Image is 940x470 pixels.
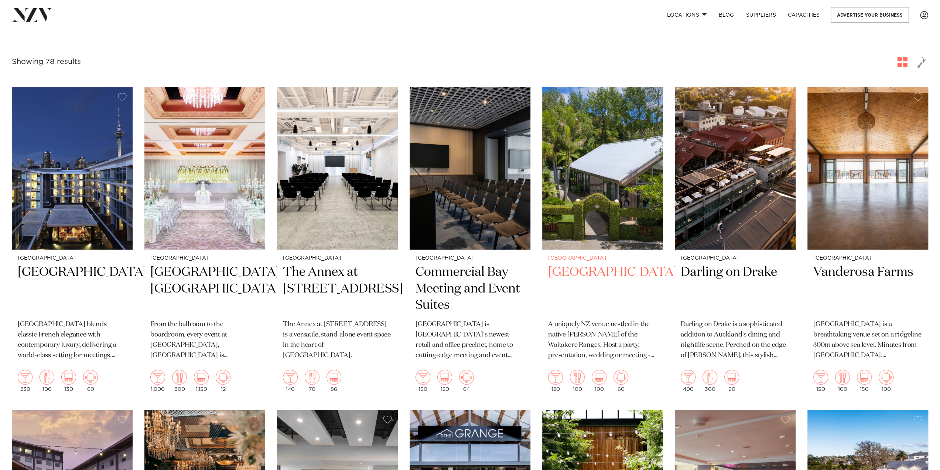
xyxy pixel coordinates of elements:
[548,319,657,361] p: A uniquely NZ venue nestled in the native [PERSON_NAME] of the Waitakere Ranges. Host a party, pr...
[681,319,790,361] p: Darling on Drake is a sophisticated addition to Auckland's dining and nightlife scene. Perched on...
[592,370,606,392] div: 100
[416,370,430,392] div: 150
[782,7,826,23] a: Capacities
[724,370,739,392] div: 90
[12,56,81,68] div: Showing 78 results
[283,370,298,385] img: cocktail.png
[879,370,893,385] img: meeting.png
[570,370,585,392] div: 100
[459,370,474,392] div: 64
[194,370,209,385] img: theatre.png
[416,319,524,361] p: [GEOGRAPHIC_DATA] is [GEOGRAPHIC_DATA]'s newest retail and office precinct, home to cutting-edge ...
[327,370,341,385] img: theatre.png
[681,370,695,392] div: 400
[83,370,98,385] img: meeting.png
[61,370,76,385] img: theatre.png
[548,264,657,314] h2: [GEOGRAPHIC_DATA]
[277,87,398,398] a: [GEOGRAPHIC_DATA] The Annex at [STREET_ADDRESS] The Annex at [STREET_ADDRESS] is a versatile, sta...
[813,370,828,392] div: 150
[18,264,127,314] h2: [GEOGRAPHIC_DATA]
[712,7,740,23] a: BLOG
[831,7,909,23] a: Advertise your business
[18,370,33,392] div: 230
[675,87,796,398] a: Aerial view of Darling on Drake [GEOGRAPHIC_DATA] Darling on Drake Darling on Drake is a sophisti...
[459,370,474,385] img: meeting.png
[681,370,695,385] img: cocktail.png
[613,370,628,392] div: 60
[283,256,392,261] small: [GEOGRAPHIC_DATA]
[857,370,872,385] img: theatre.png
[144,87,265,398] a: [GEOGRAPHIC_DATA] [GEOGRAPHIC_DATA], [GEOGRAPHIC_DATA] From the ballroom to the boardroom, every ...
[12,87,133,398] a: Sofitel Auckland Viaduct Harbour hotel venue [GEOGRAPHIC_DATA] [GEOGRAPHIC_DATA] [GEOGRAPHIC_DATA...
[613,370,628,385] img: meeting.png
[416,370,430,385] img: cocktail.png
[813,370,828,385] img: cocktail.png
[681,264,790,314] h2: Darling on Drake
[592,370,606,385] img: theatre.png
[835,370,850,392] div: 100
[40,370,54,385] img: dining.png
[548,370,563,385] img: cocktail.png
[703,370,717,392] div: 300
[542,87,663,398] a: [GEOGRAPHIC_DATA] [GEOGRAPHIC_DATA] A uniquely NZ venue nestled in the native [PERSON_NAME] of th...
[283,264,392,314] h2: The Annex at [STREET_ADDRESS]
[150,370,165,385] img: cocktail.png
[807,87,928,398] a: [GEOGRAPHIC_DATA] Vanderosa Farms [GEOGRAPHIC_DATA] is a breathtaking venue set on a ridgeline 30...
[283,319,392,361] p: The Annex at [STREET_ADDRESS] is a versatile, stand-alone event space in the heart of [GEOGRAPHIC...
[410,87,530,398] a: [GEOGRAPHIC_DATA] Commercial Bay Meeting and Event Suites [GEOGRAPHIC_DATA] is [GEOGRAPHIC_DATA]'...
[216,370,230,385] img: meeting.png
[813,319,922,361] p: [GEOGRAPHIC_DATA] is a breathtaking venue set on a ridgeline 300m above sea level. Minutes from [...
[83,370,98,392] div: 60
[703,370,717,385] img: dining.png
[18,370,33,385] img: cocktail.png
[150,370,165,392] div: 1,000
[416,264,524,314] h2: Commercial Bay Meeting and Event Suites
[437,370,452,385] img: theatre.png
[857,370,872,392] div: 150
[194,370,209,392] div: 1,150
[416,256,524,261] small: [GEOGRAPHIC_DATA]
[12,87,133,250] img: Sofitel Auckland Viaduct Harbour hotel venue
[283,370,298,392] div: 140
[61,370,76,392] div: 130
[172,370,187,392] div: 800
[548,370,563,392] div: 120
[835,370,850,385] img: dining.png
[813,256,922,261] small: [GEOGRAPHIC_DATA]
[681,256,790,261] small: [GEOGRAPHIC_DATA]
[437,370,452,392] div: 120
[172,370,187,385] img: dining.png
[216,370,230,392] div: 12
[305,370,319,392] div: 70
[661,7,712,23] a: Locations
[150,319,259,361] p: From the ballroom to the boardroom, every event at [GEOGRAPHIC_DATA], [GEOGRAPHIC_DATA] is distin...
[305,370,319,385] img: dining.png
[813,264,922,314] h2: Vanderosa Farms
[18,256,127,261] small: [GEOGRAPHIC_DATA]
[150,256,259,261] small: [GEOGRAPHIC_DATA]
[675,87,796,250] img: Aerial view of Darling on Drake
[724,370,739,385] img: theatre.png
[327,370,341,392] div: 86
[879,370,893,392] div: 100
[570,370,585,385] img: dining.png
[548,256,657,261] small: [GEOGRAPHIC_DATA]
[40,370,54,392] div: 100
[740,7,782,23] a: SUPPLIERS
[18,319,127,361] p: [GEOGRAPHIC_DATA] blends classic French elegance with contemporary luxury, delivering a world-cla...
[12,8,52,21] img: nzv-logo.png
[150,264,259,314] h2: [GEOGRAPHIC_DATA], [GEOGRAPHIC_DATA]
